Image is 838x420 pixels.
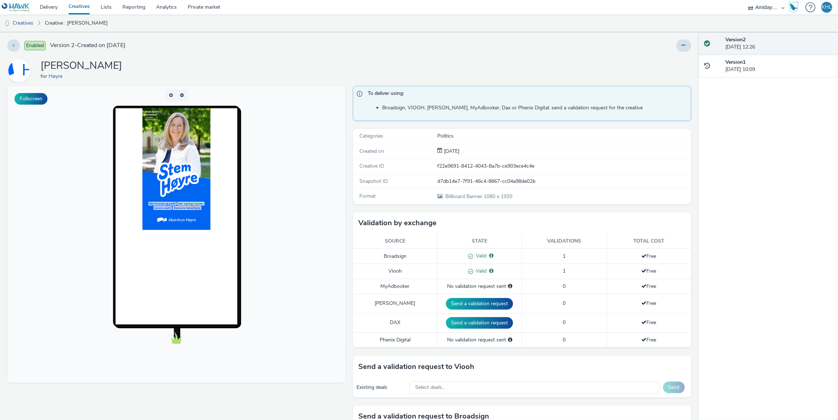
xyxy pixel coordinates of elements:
span: Free [642,268,656,274]
button: Send a validation request [446,298,513,310]
strong: Version 1 [725,59,746,66]
div: [DATE] 10:09 [725,59,832,73]
span: Version 2 - Created on [DATE] [50,41,125,50]
th: Source [353,234,437,249]
span: Enabled [24,41,46,50]
span: 1 [563,253,566,260]
span: Select deals... [415,385,445,391]
span: for [41,73,49,80]
span: Creative ID [359,163,384,169]
button: Send a validation request [446,317,513,329]
a: Høyre [49,73,65,80]
span: Snapshot ID [359,178,388,185]
th: State [437,234,522,249]
button: Send [663,382,685,393]
a: Høyre [7,67,33,74]
span: 0 [563,336,566,343]
div: Existing deals [357,384,406,391]
th: Validations [522,234,606,249]
div: KHL [822,2,832,13]
span: Free [642,300,656,307]
span: Free [642,336,656,343]
span: To deliver using: [368,90,684,99]
div: Please select a deal below and click on Send to send a validation request to MyAdbooker. [508,283,512,290]
td: MyAdbooker [353,279,437,294]
div: Please select a deal below and click on Send to send a validation request to Phenix Digital. [508,336,512,344]
span: Free [642,283,656,290]
span: [DATE] [442,148,459,155]
img: undefined Logo [2,3,30,12]
div: d7db14e7-7f91-46c4-8867-cc04a98de02b [437,178,691,185]
span: Free [642,319,656,326]
strong: Version 2 [725,36,746,43]
span: Format [359,193,376,199]
h1: [PERSON_NAME] [41,59,122,73]
img: Hawk Academy [788,1,799,13]
a: Hawk Academy [788,1,802,13]
span: 0 [563,300,566,307]
span: Valid [473,268,487,274]
td: Broadsign [353,249,437,264]
span: 0 [563,283,566,290]
button: Fullscreen [14,93,47,105]
span: Valid [473,252,487,259]
div: f22e9691-8412-4043-8a7b-ce903ece4c4e [437,163,691,170]
h3: Validation by exchange [358,218,437,228]
span: Free [642,253,656,260]
img: Høyre [8,60,29,81]
span: Created on [359,148,384,155]
img: dooh [4,20,11,27]
li: Broadsign, VIOOH, [PERSON_NAME], MyAdbooker, Dax or Phenix Digital: send a validation request for... [382,104,687,112]
td: Phenix Digital [353,332,437,347]
span: 1080 x 1920 [445,193,512,200]
td: DAX [353,313,437,332]
a: Creative : [PERSON_NAME] [41,14,111,32]
th: Total cost [606,234,691,249]
img: Advertisement preview [135,22,203,144]
div: Politics [437,133,691,140]
div: [DATE] 12:26 [725,36,832,51]
td: [PERSON_NAME] [353,294,437,313]
div: No validation request sent [441,336,518,344]
span: 0 [563,319,566,326]
span: 1 [563,268,566,274]
div: Creation 13 August 2025, 10:09 [442,148,459,155]
div: No validation request sent [441,283,518,290]
h3: Send a validation request to Viooh [358,361,474,372]
td: Viooh [353,264,437,279]
span: Categories [359,133,383,139]
span: Billboard Banner [445,193,484,200]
